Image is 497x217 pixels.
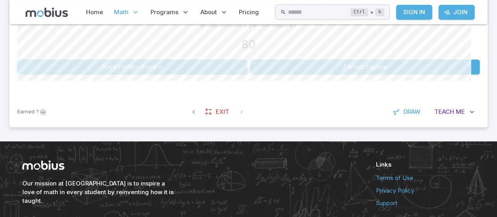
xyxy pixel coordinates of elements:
[201,104,235,119] a: Exit
[17,108,47,116] p: Sign In to earn Mobius dollars
[216,108,229,116] span: Exit
[250,59,480,74] button: Perfect Square
[200,8,217,17] span: About
[376,199,475,208] a: Support
[235,105,249,119] span: On Latest Question
[403,108,420,116] span: Draw
[36,108,39,116] span: ?
[187,105,201,119] span: Previous Question
[376,186,475,195] a: Privacy Policy
[376,160,475,169] h6: Links
[84,3,105,21] a: Home
[241,36,256,53] h3: 80
[375,8,384,16] kbd: k
[200,21,297,30] p: Is this number a perfect square?
[438,5,475,20] a: Join
[17,108,35,116] span: Earned
[237,3,261,21] a: Pricing
[114,8,128,17] span: Math
[150,8,178,17] span: Programs
[435,108,454,116] span: Teach
[376,174,475,182] a: Terms of Use
[17,59,247,74] button: Not a Perfect Square
[429,104,480,119] button: TeachMe
[350,7,384,17] div: +
[396,5,432,20] a: Sign In
[22,179,176,205] h6: Our mission at [GEOGRAPHIC_DATA] is to inspire a love of math in every student by reinventing how...
[456,108,465,116] span: Me
[350,8,368,16] kbd: Ctrl
[389,104,426,119] button: Draw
